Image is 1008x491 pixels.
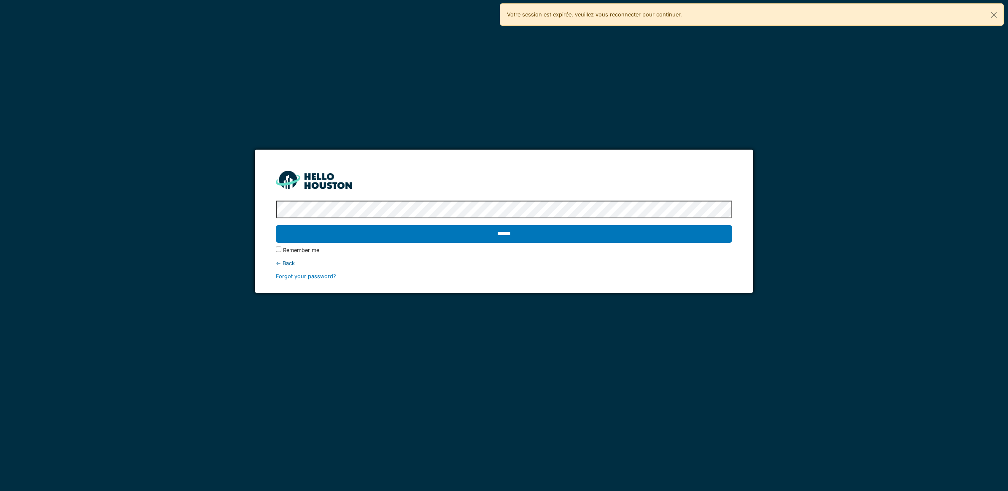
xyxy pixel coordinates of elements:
[276,259,732,267] div: ← Back
[283,246,319,254] label: Remember me
[276,273,336,279] a: Forgot your password?
[500,3,1004,26] div: Votre session est expirée, veuillez vous reconnecter pour continuer.
[276,171,352,189] img: HH_line-BYnF2_Hg.png
[984,4,1003,26] button: Close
